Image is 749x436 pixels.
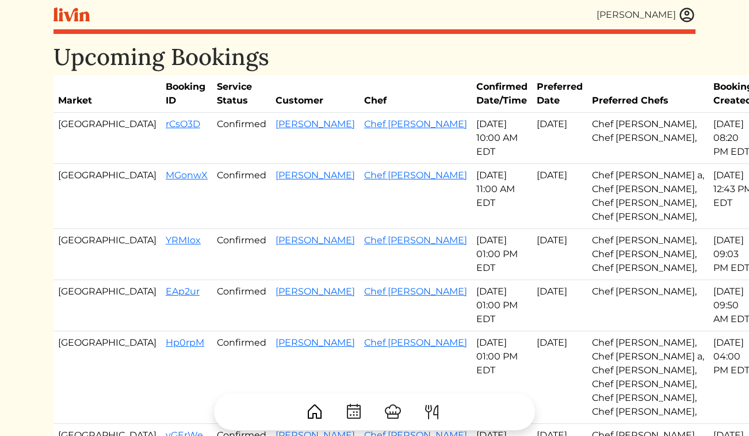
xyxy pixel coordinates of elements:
[276,235,355,246] a: [PERSON_NAME]
[212,229,271,280] td: Confirmed
[54,43,695,71] h1: Upcoming Bookings
[166,118,200,129] a: rCsO3D
[472,75,532,113] th: Confirmed Date/Time
[423,403,441,421] img: ForkKnife-55491504ffdb50bab0c1e09e7649658475375261d09fd45db06cec23bce548bf.svg
[364,118,467,129] a: Chef [PERSON_NAME]
[305,403,324,421] img: House-9bf13187bcbb5817f509fe5e7408150f90897510c4275e13d0d5fca38e0b5951.svg
[532,280,587,331] td: [DATE]
[532,164,587,229] td: [DATE]
[532,75,587,113] th: Preferred Date
[472,229,532,280] td: [DATE] 01:00 PM EDT
[212,164,271,229] td: Confirmed
[212,331,271,424] td: Confirmed
[276,118,355,129] a: [PERSON_NAME]
[472,164,532,229] td: [DATE] 11:00 AM EDT
[212,75,271,113] th: Service Status
[271,75,360,113] th: Customer
[364,170,467,181] a: Chef [PERSON_NAME]
[276,286,355,297] a: [PERSON_NAME]
[276,170,355,181] a: [PERSON_NAME]
[54,7,90,22] img: livin-logo-a0d97d1a881af30f6274990eb6222085a2533c92bbd1e4f22c21b4f0d0e3210c.svg
[532,229,587,280] td: [DATE]
[587,280,709,331] td: Chef [PERSON_NAME],
[364,337,467,348] a: Chef [PERSON_NAME]
[166,235,201,246] a: YRMIox
[166,170,208,181] a: MGonwX
[54,280,161,331] td: [GEOGRAPHIC_DATA]
[587,75,709,113] th: Preferred Chefs
[360,75,472,113] th: Chef
[472,331,532,424] td: [DATE] 01:00 PM EDT
[345,403,363,421] img: CalendarDots-5bcf9d9080389f2a281d69619e1c85352834be518fbc73d9501aef674afc0d57.svg
[364,235,467,246] a: Chef [PERSON_NAME]
[166,286,200,297] a: EAp2ur
[54,75,161,113] th: Market
[532,113,587,164] td: [DATE]
[161,75,212,113] th: Booking ID
[276,337,355,348] a: [PERSON_NAME]
[472,280,532,331] td: [DATE] 01:00 PM EDT
[587,113,709,164] td: Chef [PERSON_NAME], Chef [PERSON_NAME],
[212,280,271,331] td: Confirmed
[54,113,161,164] td: [GEOGRAPHIC_DATA]
[364,286,467,297] a: Chef [PERSON_NAME]
[532,331,587,424] td: [DATE]
[54,229,161,280] td: [GEOGRAPHIC_DATA]
[166,337,204,348] a: Hp0rpM
[587,331,709,424] td: Chef [PERSON_NAME], Chef [PERSON_NAME] a, Chef [PERSON_NAME], Chef [PERSON_NAME], Chef [PERSON_NA...
[587,229,709,280] td: Chef [PERSON_NAME], Chef [PERSON_NAME], Chef [PERSON_NAME],
[54,331,161,424] td: [GEOGRAPHIC_DATA]
[597,8,676,22] div: [PERSON_NAME]
[54,164,161,229] td: [GEOGRAPHIC_DATA]
[384,403,402,421] img: ChefHat-a374fb509e4f37eb0702ca99f5f64f3b6956810f32a249b33092029f8484b388.svg
[472,113,532,164] td: [DATE] 10:00 AM EDT
[212,113,271,164] td: Confirmed
[678,6,695,24] img: user_account-e6e16d2ec92f44fc35f99ef0dc9cddf60790bfa021a6ecb1c896eb5d2907b31c.svg
[587,164,709,229] td: Chef [PERSON_NAME] a, Chef [PERSON_NAME], Chef [PERSON_NAME], Chef [PERSON_NAME],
